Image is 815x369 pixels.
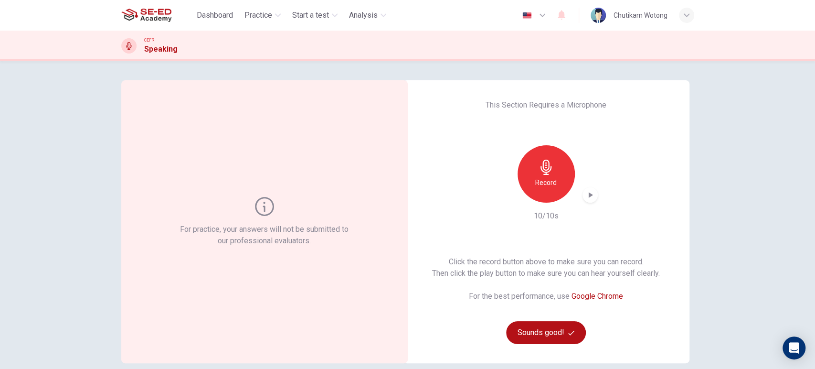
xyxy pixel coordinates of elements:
[244,10,272,21] span: Practice
[349,10,378,21] span: Analysis
[535,177,557,188] h6: Record
[241,7,285,24] button: Practice
[534,210,559,222] h6: 10/10s
[178,224,350,247] h6: For practice, your answers will not be submitted to our professional evaluators.
[121,6,193,25] a: SE-ED Academy logo
[783,336,805,359] div: Open Intercom Messenger
[144,37,154,43] span: CEFR
[121,6,171,25] img: SE-ED Academy logo
[144,43,178,55] h1: Speaking
[506,321,586,344] button: Sounds good!
[432,256,660,279] h6: Click the record button above to make sure you can record. Then click the play button to make sur...
[345,7,390,24] button: Analysis
[469,291,623,302] h6: For the best performance, use
[572,292,623,301] a: Google Chrome
[193,7,237,24] button: Dashboard
[518,145,575,203] button: Record
[288,7,341,24] button: Start a test
[486,99,606,111] h6: This Section Requires a Microphone
[614,10,667,21] div: Chutikarn Wotong
[591,8,606,23] img: Profile picture
[521,12,533,19] img: en
[292,10,329,21] span: Start a test
[197,10,233,21] span: Dashboard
